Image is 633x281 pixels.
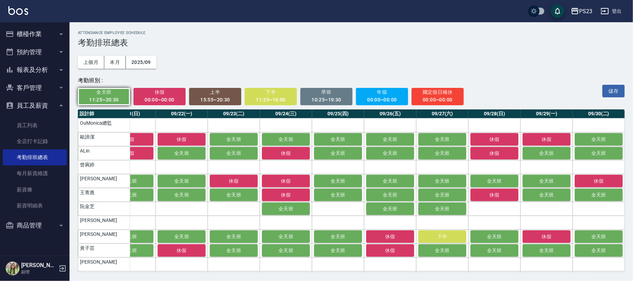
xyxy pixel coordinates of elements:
a: 員工列表 [3,117,67,133]
span: 全天班 [477,178,512,184]
span: 全天班 [425,178,460,184]
span: 全天班 [529,192,564,198]
button: 全天班 [418,133,466,146]
div: PS23 [579,7,592,16]
span: 休假 [477,137,512,142]
span: 全天班 [373,178,407,184]
button: 全天班 [314,175,362,187]
span: 全天班 [425,137,460,142]
button: 休假00:00~00:00 [133,88,186,105]
button: 客戶管理 [3,79,67,97]
button: 早班10:25~19:30 [300,88,352,105]
button: 商品管理 [3,216,67,234]
td: 阮金芝 [78,202,130,216]
button: 全天班 [470,175,518,187]
span: 全天班 [581,137,616,142]
button: 櫃檯作業 [3,25,67,43]
th: 設計師 [78,109,130,118]
span: 全天班 [216,192,251,198]
div: 11:25~16:00 [250,96,292,104]
span: 休假 [581,178,616,184]
span: 全天班 [529,178,564,184]
button: 全天班 [157,189,205,201]
span: 全天班 [425,248,460,253]
button: 全天班 [522,244,570,257]
span: 休假 [268,178,303,184]
button: 全天班 [470,230,518,243]
div: 考勤班別 : [78,77,572,84]
a: 全店打卡記錄 [3,133,67,149]
h5: [PERSON_NAME] [21,262,57,269]
button: 2025/09 [126,56,156,69]
span: 全天班 [164,178,199,184]
span: 全天班 [320,192,355,198]
td: 王青惠 [78,188,130,202]
span: 全天班 [425,150,460,156]
img: Logo [8,6,28,15]
button: 全天班 [262,133,310,146]
button: 全天班 [157,147,205,159]
span: 全天班 [216,150,251,156]
p: 副理 [21,269,57,275]
div: 10:25~19:30 [305,96,348,104]
button: 報表及分析 [3,61,67,79]
button: 全天班11:25~20:30 [78,88,130,105]
span: 全天班 [581,234,616,239]
span: 全天班 [83,88,125,97]
button: 休假 [522,230,570,243]
td: [PERSON_NAME] [78,230,130,243]
button: PS23 [568,4,595,18]
button: 全天班 [210,189,258,201]
span: 全天班 [216,248,251,253]
button: 休假 [575,175,623,187]
span: 休假 [268,150,303,156]
span: 全天班 [268,137,303,142]
button: 全天班 [366,133,414,146]
button: 全天班 [418,203,466,215]
span: 休假 [373,234,407,239]
span: 全天班 [373,206,407,212]
button: 全天班 [470,244,518,257]
th: 09/29(一) [520,109,573,118]
span: 下半 [425,234,460,239]
button: 全天班 [314,189,362,201]
button: 全天班 [418,175,466,187]
span: 全天班 [529,150,564,156]
div: 11:25~20:30 [83,96,125,104]
button: 全天班 [418,189,466,201]
button: 全天班 [522,147,570,159]
span: 休假 [529,137,564,142]
span: 早班 [305,88,348,97]
span: 全天班 [581,192,616,198]
button: 休假 [262,147,310,159]
a: 薪資明細表 [3,198,67,214]
td: ALin [78,146,130,160]
button: 全天班 [210,147,258,159]
span: 國定假日補休 [416,88,459,97]
span: 全天班 [373,192,407,198]
a: 每月薪資維護 [3,165,67,181]
span: 休假 [477,192,512,198]
div: 00:00~00:00 [361,96,404,104]
span: 下半 [250,88,292,97]
button: 年假00:00~00:00 [356,88,408,105]
span: 全天班 [268,206,303,212]
button: 全天班 [157,230,205,243]
span: 休假 [164,137,199,142]
td: [PERSON_NAME] [78,257,130,271]
button: 下半11:25~16:00 [245,88,297,105]
span: 全天班 [529,248,564,253]
button: 休假 [366,244,414,257]
button: save [551,4,565,18]
span: 全天班 [581,248,616,253]
a: 考勤排班總表 [3,149,67,165]
button: 休假 [210,175,258,187]
button: 休假 [262,189,310,201]
span: 全天班 [425,206,460,212]
h2: ATTENDANCE EMPLOYEE SCHEDULE [78,31,625,35]
th: 09/30(二) [573,109,625,118]
button: 休假 [366,230,414,243]
th: 09/26(五) [364,109,416,118]
span: 全天班 [373,150,407,156]
button: 休假 [262,175,310,187]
